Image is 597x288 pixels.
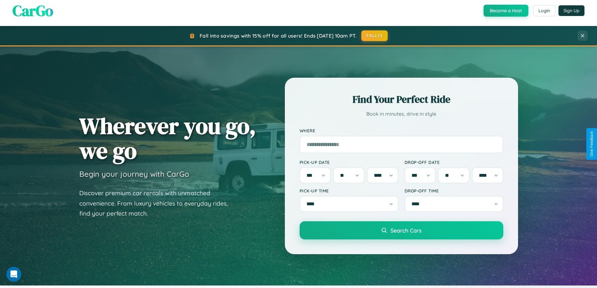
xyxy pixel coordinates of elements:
h1: Wherever you go, we go [79,113,256,163]
label: Drop-off Date [405,160,503,165]
iframe: Intercom live chat [6,267,21,282]
span: CarGo [13,0,53,21]
span: Search Cars [390,227,422,234]
p: Book in minutes, drive in style [300,109,503,118]
button: Login [533,5,555,16]
button: FALL15 [361,30,388,41]
label: Pick-up Time [300,188,398,193]
span: Fall into savings with 15% off for all users! Ends [DATE] 10am PT. [200,33,357,39]
div: Give Feedback [589,131,594,157]
p: Discover premium car rentals with unmatched convenience. From luxury vehicles to everyday rides, ... [79,188,236,219]
label: Drop-off Time [405,188,503,193]
button: Become a Host [484,5,528,17]
label: Pick-up Date [300,160,398,165]
button: Sign Up [558,5,584,16]
h3: Begin your journey with CarGo [79,169,189,179]
button: Search Cars [300,221,503,239]
label: Where [300,128,503,133]
h2: Find Your Perfect Ride [300,92,503,106]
